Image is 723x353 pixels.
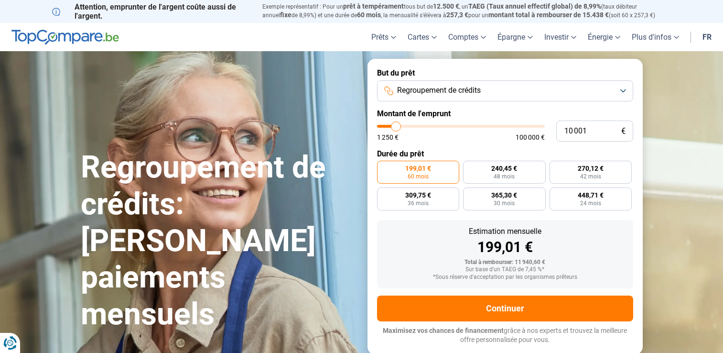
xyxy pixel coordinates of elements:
[377,109,633,118] label: Montant de l'emprunt
[539,23,582,51] a: Investir
[433,2,459,10] span: 12.500 €
[11,30,119,45] img: TopCompare
[468,2,601,10] span: TAEG (Taux annuel effectif global) de 8,99%
[578,192,604,199] span: 448,71 €
[446,11,468,19] span: 257,3 €
[491,165,517,172] span: 240,45 €
[621,127,626,135] span: €
[405,192,431,199] span: 309,75 €
[385,274,626,281] div: *Sous réserve d'acceptation par les organismes prêteurs
[491,192,517,199] span: 365,30 €
[397,85,481,96] span: Regroupement de crédits
[580,200,601,206] span: 24 mois
[377,68,633,77] label: But du prêt
[385,259,626,266] div: Total à rembourser: 11 940,60 €
[580,174,601,179] span: 42 mois
[582,23,626,51] a: Énergie
[405,165,431,172] span: 199,01 €
[377,326,633,345] p: grâce à nos experts et trouvez la meilleure offre personnalisée pour vous.
[377,80,633,101] button: Regroupement de crédits
[383,327,504,334] span: Maximisez vos chances de financement
[357,11,381,19] span: 60 mois
[494,174,515,179] span: 48 mois
[385,228,626,235] div: Estimation mensuelle
[343,2,404,10] span: prêt à tempérament
[377,134,399,141] span: 1 250 €
[377,149,633,158] label: Durée du prêt
[52,2,251,21] p: Attention, emprunter de l'argent coûte aussi de l'argent.
[697,23,717,51] a: fr
[385,266,626,273] div: Sur base d'un TAEG de 7,45 %*
[516,134,545,141] span: 100 000 €
[626,23,685,51] a: Plus d'infos
[494,200,515,206] span: 30 mois
[408,200,429,206] span: 36 mois
[488,11,609,19] span: montant total à rembourser de 15.438 €
[442,23,492,51] a: Comptes
[81,149,356,333] h1: Regroupement de crédits: [PERSON_NAME] paiements mensuels
[385,240,626,254] div: 199,01 €
[402,23,442,51] a: Cartes
[492,23,539,51] a: Épargne
[578,165,604,172] span: 270,12 €
[377,296,633,321] button: Continuer
[280,11,291,19] span: fixe
[408,174,429,179] span: 60 mois
[366,23,402,51] a: Prêts
[262,2,671,20] p: Exemple représentatif : Pour un tous but de , un (taux débiteur annuel de 8,99%) et une durée de ...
